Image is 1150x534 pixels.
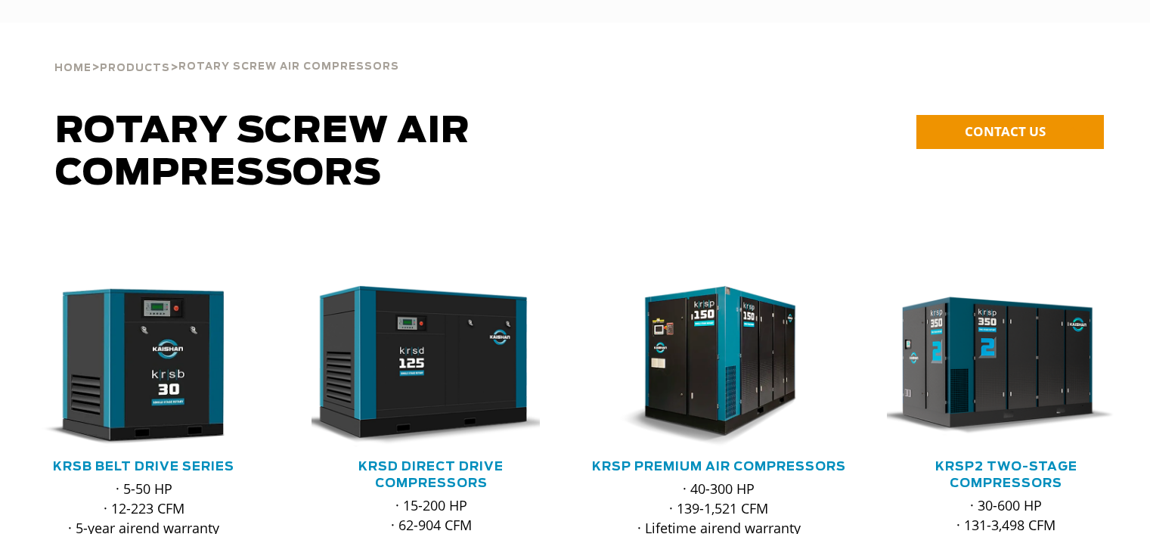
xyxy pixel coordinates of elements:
[916,115,1104,149] a: CONTACT US
[55,113,470,192] span: Rotary Screw Air Compressors
[54,23,399,80] div: > >
[100,64,170,73] span: Products
[53,461,234,473] a: KRSB Belt Drive Series
[935,461,1077,489] a: KRSP2 Two-Stage Compressors
[54,64,91,73] span: Home
[54,61,91,74] a: Home
[300,286,540,447] img: krsd125
[592,461,846,473] a: KRSP Premium Air Compressors
[965,123,1046,140] span: CONTACT US
[100,61,170,74] a: Products
[13,286,253,447] img: krsb30
[588,286,828,447] img: krsp150
[876,286,1115,447] img: krsp350
[178,62,399,72] span: Rotary Screw Air Compressors
[887,286,1126,447] div: krsp350
[24,286,263,447] div: krsb30
[600,286,838,447] div: krsp150
[358,461,504,489] a: KRSD Direct Drive Compressors
[312,286,550,447] div: krsd125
